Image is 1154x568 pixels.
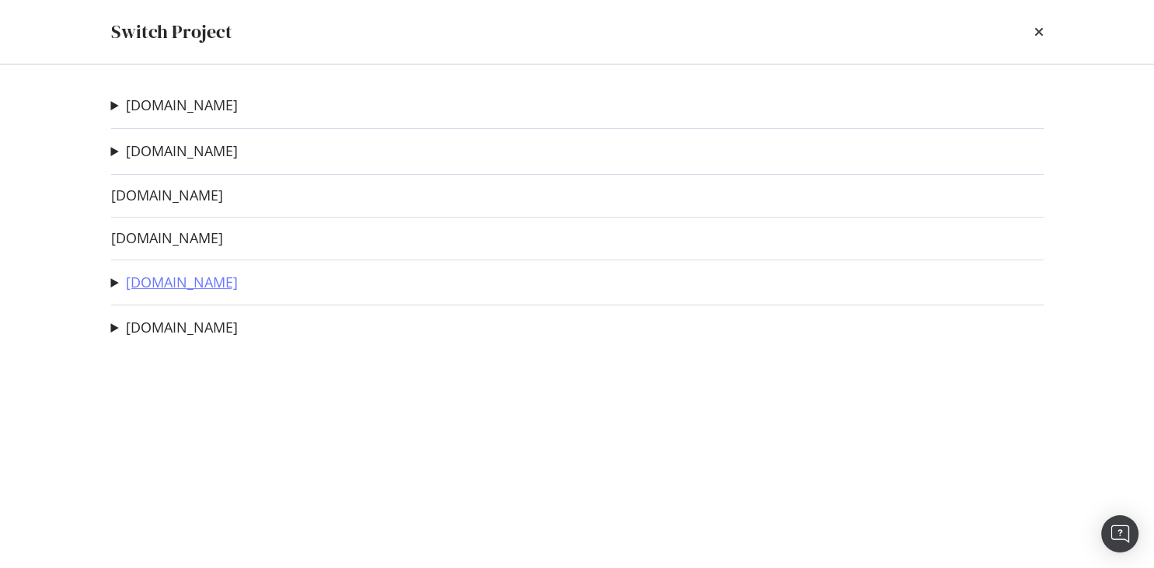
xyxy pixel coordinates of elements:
[111,187,223,204] a: [DOMAIN_NAME]
[111,230,223,246] a: [DOMAIN_NAME]
[1101,515,1138,552] div: Open Intercom Messenger
[126,319,238,336] a: [DOMAIN_NAME]
[111,96,238,116] summary: [DOMAIN_NAME]
[111,273,238,293] summary: [DOMAIN_NAME]
[126,97,238,113] a: [DOMAIN_NAME]
[1034,19,1044,45] div: times
[111,19,232,45] div: Switch Project
[111,318,238,338] summary: [DOMAIN_NAME]
[111,141,238,162] summary: [DOMAIN_NAME]
[126,274,238,291] a: [DOMAIN_NAME]
[126,143,238,159] a: [DOMAIN_NAME]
